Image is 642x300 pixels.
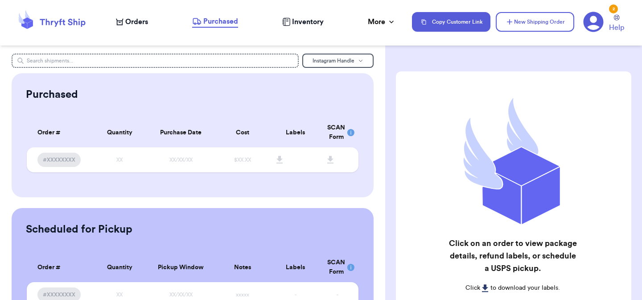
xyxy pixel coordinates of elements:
[447,237,578,275] h2: Click on an order to view package details, refund labels, or schedule a USPS pickup.
[116,17,148,27] a: Orders
[292,17,324,27] span: Inventory
[27,253,93,282] th: Order #
[192,16,238,28] a: Purchased
[169,292,193,297] span: XX/XX/XX
[216,118,269,147] th: Cost
[302,54,374,68] button: Instagram Handle
[43,156,75,163] span: #XXXXXXXX
[116,292,123,297] span: XX
[327,123,348,142] div: SCAN Form
[93,253,146,282] th: Quantity
[412,12,490,32] button: Copy Customer Link
[368,17,396,27] div: More
[269,253,322,282] th: Labels
[203,16,238,27] span: Purchased
[337,292,338,297] span: -
[43,291,75,298] span: #XXXXXXXX
[609,22,624,33] span: Help
[125,17,148,27] span: Orders
[116,157,123,162] span: XX
[146,118,216,147] th: Purchase Date
[216,253,269,282] th: Notes
[282,17,324,27] a: Inventory
[609,4,618,13] div: 2
[496,12,574,32] button: New Shipping Order
[236,292,249,297] span: xxxxx
[295,292,296,297] span: -
[26,222,132,237] h2: Scheduled for Pickup
[313,58,354,63] span: Instagram Handle
[93,118,146,147] th: Quantity
[27,118,93,147] th: Order #
[447,283,578,292] p: Click to download your labels.
[269,118,322,147] th: Labels
[327,258,348,277] div: SCAN Form
[146,253,216,282] th: Pickup Window
[234,157,251,162] span: $XX.XX
[169,157,193,162] span: XX/XX/XX
[583,12,604,32] a: 2
[12,54,299,68] input: Search shipments...
[26,87,78,102] h2: Purchased
[609,15,624,33] a: Help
